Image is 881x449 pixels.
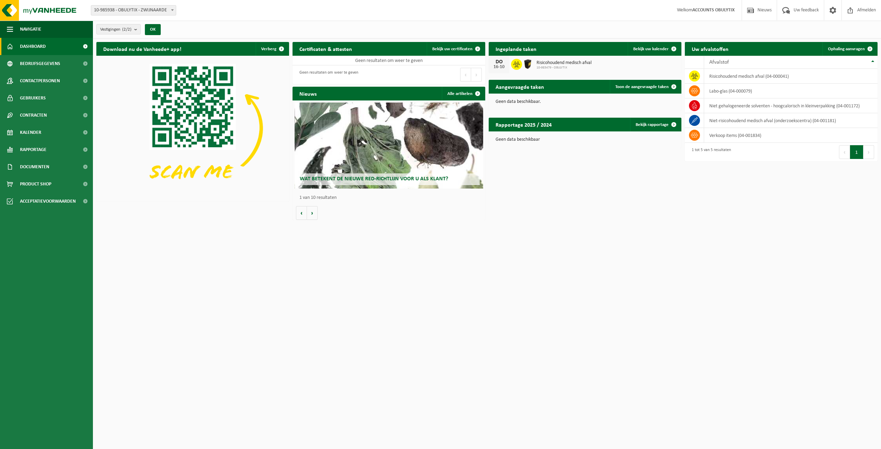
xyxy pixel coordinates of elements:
h2: Download nu de Vanheede+ app! [96,42,188,55]
button: Volgende [307,206,318,220]
a: Wat betekent de nieuwe RED-richtlijn voor u als klant? [295,103,484,189]
span: Bedrijfsgegevens [20,55,60,72]
div: 16-10 [492,65,506,70]
button: Verberg [256,42,288,56]
span: Verberg [261,47,276,51]
h2: Ingeplande taken [489,42,543,55]
span: Dashboard [20,38,46,55]
td: niet-risicohoudend medisch afval (onderzoekscentra) (04-001181) [704,113,878,128]
span: Documenten [20,158,49,175]
a: Bekijk uw certificaten [427,42,485,56]
span: Risicohoudend medisch afval [537,60,592,66]
h2: Certificaten & attesten [293,42,359,55]
button: Previous [839,145,850,159]
span: Navigatie [20,21,41,38]
h2: Uw afvalstoffen [685,42,735,55]
span: Product Shop [20,175,51,193]
a: Ophaling aanvragen [822,42,877,56]
p: Geen data beschikbaar [496,137,675,142]
td: labo-glas (04-000079) [704,84,878,98]
span: Contactpersonen [20,72,60,89]
span: Acceptatievoorwaarden [20,193,76,210]
button: Vorige [296,206,307,220]
button: Next [471,68,482,82]
span: Ophaling aanvragen [828,47,865,51]
h2: Rapportage 2025 / 2024 [489,118,559,131]
a: Bekijk rapportage [630,118,681,131]
p: 1 van 10 resultaten [299,195,482,200]
img: LP-SB-00050-HPE-51 [522,58,534,70]
span: 10-985938 - OBULYTIX - ZWIJNAARDE [91,6,176,15]
button: Previous [460,68,471,82]
span: Gebruikers [20,89,46,107]
div: 1 tot 5 van 5 resultaten [688,145,731,160]
h2: Aangevraagde taken [489,80,551,93]
span: Vestigingen [100,24,131,35]
span: 10-985938 - OBULYTIX - ZWIJNAARDE [91,5,176,15]
span: Bekijk uw kalender [633,47,669,51]
a: Alle artikelen [442,87,485,100]
button: Vestigingen(2/2) [96,24,141,34]
p: Geen data beschikbaar. [496,99,675,104]
span: Afvalstof [709,60,729,65]
count: (2/2) [122,27,131,32]
a: Toon de aangevraagde taken [610,80,681,94]
span: Bekijk uw certificaten [432,47,473,51]
button: 1 [850,145,863,159]
span: Rapportage [20,141,46,158]
strong: ACCOUNTS OBULYTIX [692,8,735,13]
span: Toon de aangevraagde taken [615,85,669,89]
span: Contracten [20,107,47,124]
div: Geen resultaten om weer te geven [296,67,358,82]
td: verkoop items (04-001834) [704,128,878,143]
h2: Nieuws [293,87,323,100]
span: Wat betekent de nieuwe RED-richtlijn voor u als klant? [300,176,448,182]
div: DO [492,59,506,65]
span: Kalender [20,124,41,141]
img: Download de VHEPlus App [96,56,289,200]
span: 10-983479 - OBULYTIX [537,66,592,70]
td: Geen resultaten om weer te geven [293,56,485,65]
a: Bekijk uw kalender [628,42,681,56]
td: niet gehalogeneerde solventen - hoogcalorisch in kleinverpakking (04-001172) [704,98,878,113]
button: Next [863,145,874,159]
td: risicohoudend medisch afval (04-000041) [704,69,878,84]
button: OK [145,24,161,35]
